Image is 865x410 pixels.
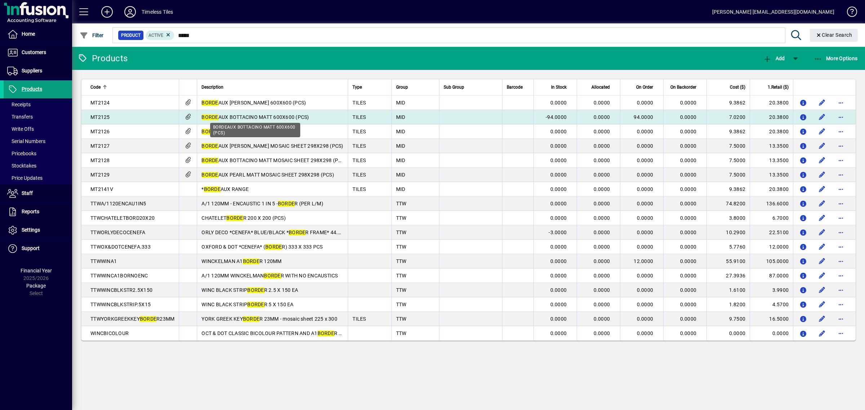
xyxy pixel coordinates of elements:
[352,129,366,134] span: TILES
[90,201,146,206] span: TTWA/1120ENCAU1IN5
[550,172,567,178] span: 0.0000
[201,157,218,163] em: BORDE
[210,123,300,137] div: BORDEAUX BOTTACINO MATT 600X600 (PCS)
[201,258,281,264] span: WINCKELMAN A1 R 120MM
[761,52,786,65] button: Add
[835,169,847,181] button: More options
[201,114,218,120] em: BORDE
[835,111,847,123] button: More options
[396,172,405,178] span: MID
[352,186,366,192] span: TILES
[90,215,155,221] span: TTWCHATELETBORD20X20
[594,302,610,307] span: 0.0000
[4,160,72,172] a: Stocktakes
[706,153,750,168] td: 7.5000
[201,172,218,178] em: BORDE
[816,169,828,181] button: Edit
[594,215,610,221] span: 0.0000
[634,114,653,120] span: 94.0000
[706,182,750,196] td: 9.3862
[816,32,852,38] span: Clear Search
[4,184,72,202] a: Staff
[7,175,43,181] span: Price Updates
[706,297,750,312] td: 1.8200
[594,229,610,235] span: 0.0000
[352,100,366,106] span: TILES
[77,53,128,64] div: Products
[706,211,750,225] td: 3.8000
[750,124,793,139] td: 20.3800
[22,49,46,55] span: Customers
[550,215,567,221] span: 0.0000
[90,229,145,235] span: TTWORLYDECOCENEFA
[816,97,828,108] button: Edit
[201,229,369,235] span: ORLY DECO *CENEFA* BLUE/BLACK * R FRAME* 44.2X44.2 = PCS
[4,98,72,111] a: Receipts
[680,302,697,307] span: 0.0000
[396,157,405,163] span: MID
[594,172,610,178] span: 0.0000
[352,316,366,322] span: TILES
[201,114,309,120] span: AUX BOTTACINO MATT 600X600 (PCS)
[581,83,616,91] div: Allocated
[444,83,464,91] span: Sub Group
[90,186,113,192] span: MT2141V
[352,172,366,178] span: TILES
[22,86,42,92] span: Products
[816,198,828,209] button: Edit
[835,97,847,108] button: More options
[7,126,34,132] span: Write Offs
[816,126,828,137] button: Edit
[594,273,610,278] span: 0.0000
[352,143,366,149] span: TILES
[396,83,408,91] span: Group
[814,55,858,61] span: More Options
[835,313,847,325] button: More options
[201,129,297,134] span: AUX PEARL MATT 600X600 (PCS)
[78,29,106,42] button: Filter
[201,244,323,250] span: OXFORD & DOT *CENEFA* ( R) 333 X 333 PCS
[247,287,264,293] em: BORDE
[750,326,793,340] td: 0.0000
[750,153,793,168] td: 13.3500
[4,123,72,135] a: Write Offs
[550,302,567,307] span: 0.0000
[594,316,610,322] span: 0.0000
[278,201,294,206] em: BORDE
[750,110,793,124] td: 20.3800
[396,302,407,307] span: TTW
[226,215,243,221] em: BORDE
[706,95,750,110] td: 9.3862
[591,83,610,91] span: Allocated
[201,143,343,149] span: AUX [PERSON_NAME] MOSAIC SHEET 298X298 (PCS)
[835,212,847,224] button: More options
[680,186,697,192] span: 0.0000
[816,212,828,224] button: Edit
[706,312,750,326] td: 9.7500
[4,44,72,62] a: Customers
[706,124,750,139] td: 9.3862
[637,316,653,322] span: 0.0000
[90,287,152,293] span: TTWWINCBLKSTR2.5X150
[706,254,750,268] td: 55.9100
[706,240,750,254] td: 5.7760
[26,283,46,289] span: Package
[750,95,793,110] td: 20.3800
[637,287,653,293] span: 0.0000
[637,100,653,106] span: 0.0000
[680,100,697,106] span: 0.0000
[816,284,828,296] button: Edit
[816,241,828,253] button: Edit
[816,270,828,281] button: Edit
[7,138,45,144] span: Serial Numbers
[637,157,653,163] span: 0.0000
[396,129,405,134] span: MID
[148,33,163,38] span: Active
[594,143,610,149] span: 0.0000
[201,330,374,336] span: OCT & DOT CLASSIC BICOLOUR PATTERN AND A1 R W/ STEPTREAD
[90,330,129,336] span: WINCBICOLOUR
[550,273,567,278] span: 0.0000
[637,129,653,134] span: 0.0000
[816,299,828,310] button: Edit
[816,183,828,195] button: Edit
